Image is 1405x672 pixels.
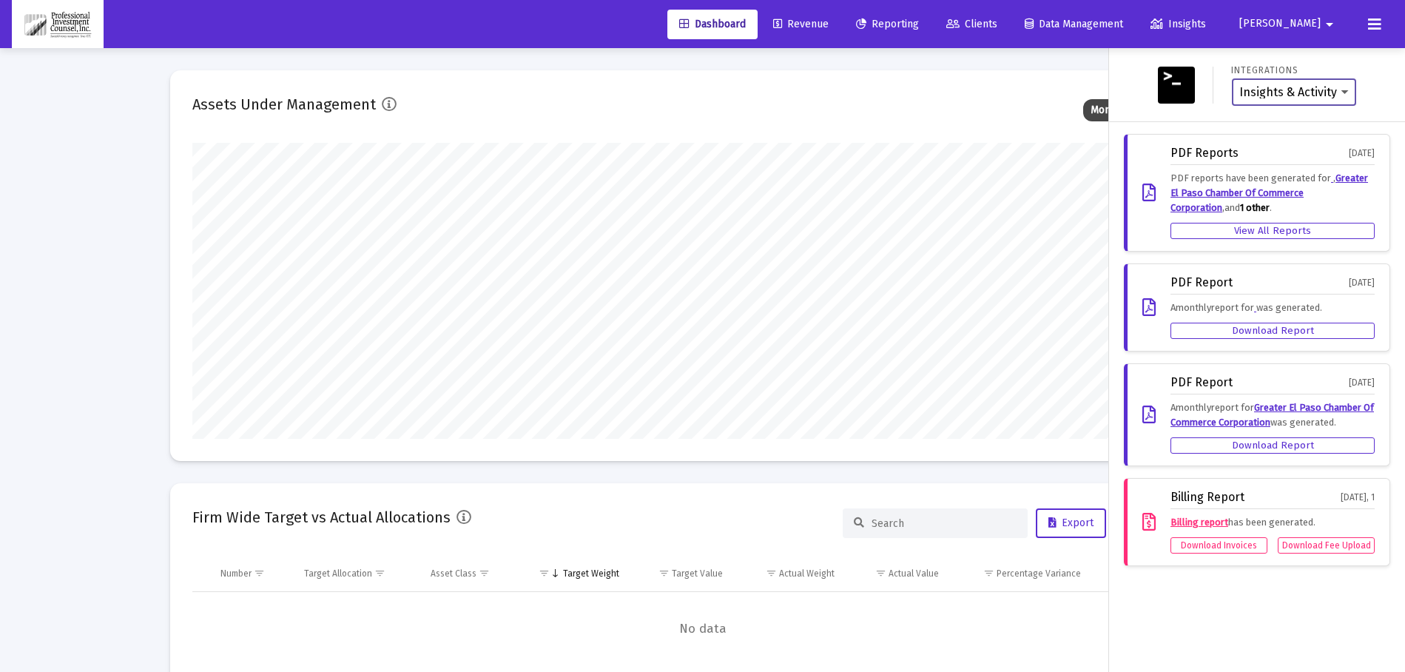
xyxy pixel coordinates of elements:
[667,10,758,39] a: Dashboard
[844,10,931,39] a: Reporting
[1013,10,1135,39] a: Data Management
[761,10,840,39] a: Revenue
[856,18,919,30] span: Reporting
[679,18,746,30] span: Dashboard
[1239,18,1321,30] span: [PERSON_NAME]
[1222,9,1356,38] button: [PERSON_NAME]
[23,10,92,39] img: Dashboard
[1150,18,1206,30] span: Insights
[1321,10,1338,39] mat-icon: arrow_drop_down
[1139,10,1218,39] a: Insights
[946,18,997,30] span: Clients
[934,10,1009,39] a: Clients
[1025,18,1123,30] span: Data Management
[773,18,829,30] span: Revenue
